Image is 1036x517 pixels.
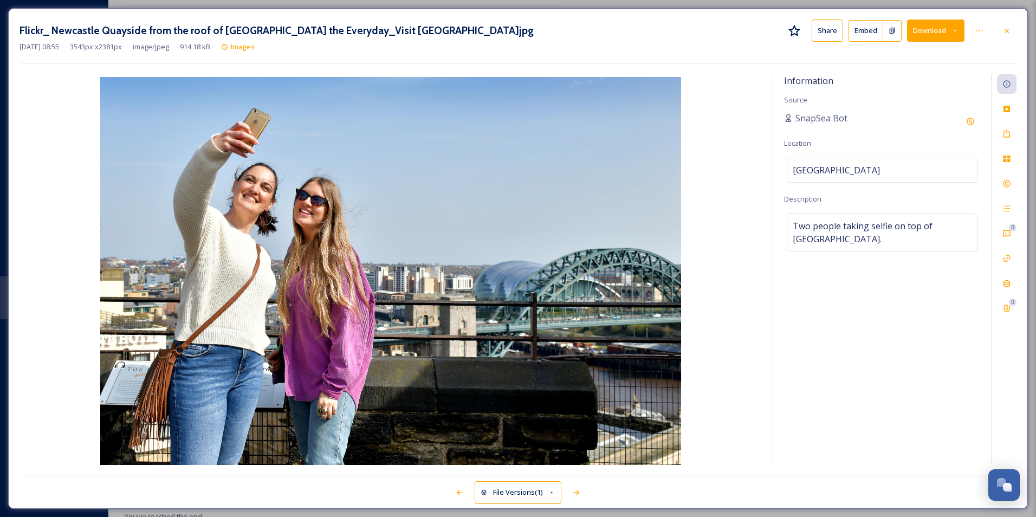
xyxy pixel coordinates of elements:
[70,42,122,52] span: 3543 px x 2381 px
[793,164,880,177] span: [GEOGRAPHIC_DATA]
[849,20,883,42] button: Embed
[784,138,811,148] span: Location
[784,95,807,105] span: Source
[795,112,847,125] span: SnapSea Bot
[20,23,534,38] h3: Flickr_ Newcastle Quayside from the roof of [GEOGRAPHIC_DATA] the Everyday_Visit [GEOGRAPHIC_DATA...
[812,20,843,42] button: Share
[793,219,972,245] span: Two people taking selfie on top of [GEOGRAPHIC_DATA].
[907,20,964,42] button: Download
[1009,224,1016,231] div: 0
[475,481,561,503] button: File Versions(1)
[1009,299,1016,306] div: 0
[988,469,1020,501] button: Open Chat
[784,194,821,204] span: Description
[231,42,255,51] span: Images
[20,42,59,52] span: [DATE] 08:55
[20,77,762,467] img: Flickr_%20Newcastle%20Quayside%20from%20the%20roof%20of%20Newcastle%20Castle_Escape%20the%20Every...
[180,42,210,52] span: 914.18 kB
[133,42,169,52] span: image/jpeg
[784,75,833,87] span: Information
